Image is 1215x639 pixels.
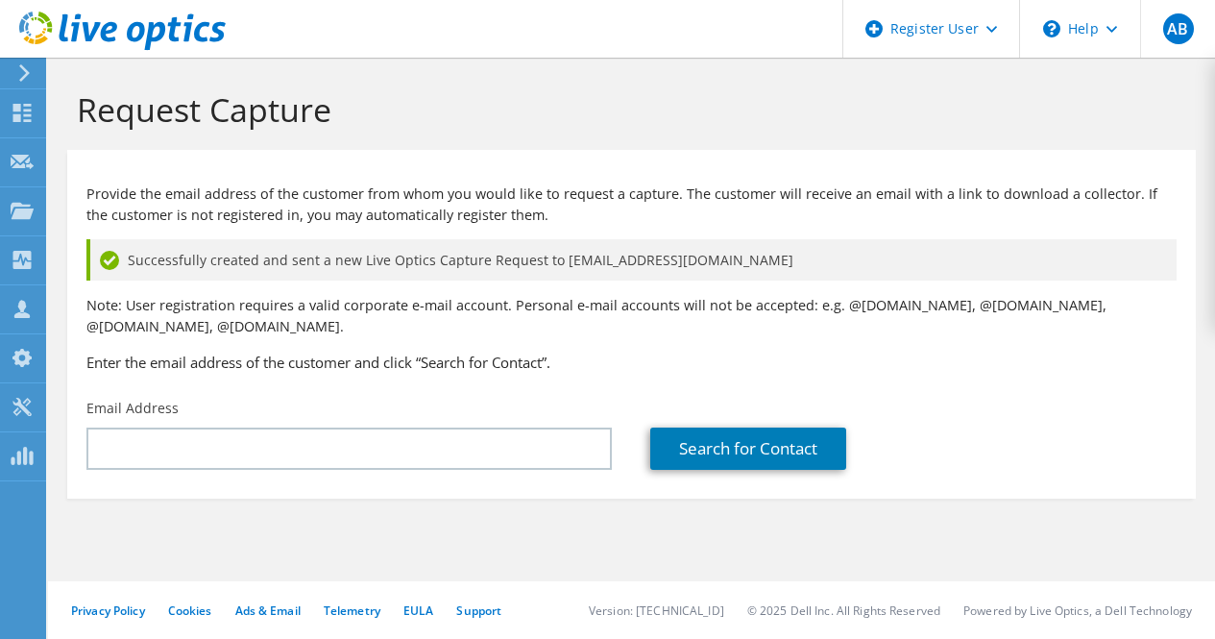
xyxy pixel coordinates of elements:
[747,602,940,619] li: © 2025 Dell Inc. All Rights Reserved
[1043,20,1060,37] svg: \n
[168,602,212,619] a: Cookies
[589,602,724,619] li: Version: [TECHNICAL_ID]
[128,250,793,271] span: Successfully created and sent a new Live Optics Capture Request to [EMAIL_ADDRESS][DOMAIN_NAME]
[86,399,179,418] label: Email Address
[86,184,1177,226] p: Provide the email address of the customer from whom you would like to request a capture. The cust...
[963,602,1192,619] li: Powered by Live Optics, a Dell Technology
[86,352,1177,373] h3: Enter the email address of the customer and click “Search for Contact”.
[403,602,433,619] a: EULA
[235,602,301,619] a: Ads & Email
[650,428,846,470] a: Search for Contact
[456,602,501,619] a: Support
[1163,13,1194,44] span: AB
[86,295,1177,337] p: Note: User registration requires a valid corporate e-mail account. Personal e-mail accounts will ...
[77,89,1177,130] h1: Request Capture
[71,602,145,619] a: Privacy Policy
[324,602,380,619] a: Telemetry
